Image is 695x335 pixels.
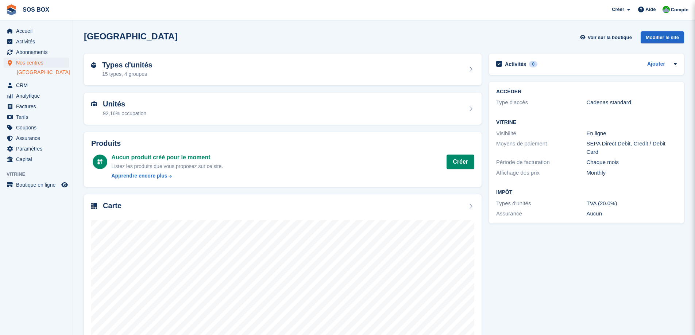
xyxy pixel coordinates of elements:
[496,89,677,95] h2: ACCÉDER
[529,61,537,67] div: 0
[496,140,586,156] div: Moyens de paiement
[103,110,146,117] div: 92,16% occupation
[4,101,69,112] a: menu
[16,80,60,90] span: CRM
[496,210,586,218] div: Assurance
[4,47,69,57] a: menu
[496,190,677,195] h2: Impôt
[4,144,69,154] a: menu
[587,140,677,156] div: SEPA Direct Debit, Credit / Debit Card
[4,58,69,68] a: menu
[645,6,656,13] span: Aide
[496,120,677,125] h2: Vitrine
[587,158,677,167] div: Chaque mois
[16,58,60,68] span: Nos centres
[16,154,60,164] span: Capital
[111,153,223,162] div: Aucun produit créé pour le moment
[671,6,688,13] span: Compte
[587,199,677,208] div: TVA (20.0%)
[4,91,69,101] a: menu
[16,133,60,143] span: Assurance
[505,61,526,67] h2: Activités
[496,158,586,167] div: Période de facturation
[16,26,60,36] span: Accueil
[16,122,60,133] span: Coupons
[103,202,121,210] h2: Carte
[7,171,73,178] span: Vitrine
[587,169,677,177] div: Monthly
[84,93,482,125] a: Unités 92,16% occupation
[4,80,69,90] a: menu
[84,31,177,41] h2: [GEOGRAPHIC_DATA]
[496,169,586,177] div: Affichage des prix
[4,112,69,122] a: menu
[17,69,69,76] a: [GEOGRAPHIC_DATA]
[102,70,152,78] div: 15 types, 4 groupes
[16,91,60,101] span: Analytique
[91,62,96,68] img: unit-type-icn-2b2737a686de81e16bb02015468b77c625bbabd49415b5ef34ead5e3b44a266d.svg
[111,172,223,180] a: Apprendre encore plus
[111,172,167,180] div: Apprendre encore plus
[16,47,60,57] span: Abonnements
[4,133,69,143] a: menu
[496,199,586,208] div: Types d'unités
[91,203,97,209] img: map-icn-33ee37083ee616e46c38cad1a60f524a97daa1e2b2c8c0bc3eb3415660979fc1.svg
[579,31,635,43] a: Voir sur la boutique
[587,129,677,138] div: En ligne
[588,34,632,41] span: Voir sur la boutique
[641,31,684,46] a: Modifier le site
[4,180,69,190] a: menu
[16,101,60,112] span: Factures
[16,36,60,47] span: Activités
[4,26,69,36] a: menu
[4,36,69,47] a: menu
[4,154,69,164] a: menu
[641,31,684,43] div: Modifier le site
[587,98,677,107] div: Cadenas standard
[102,61,152,69] h2: Types d'unités
[16,144,60,154] span: Paramètres
[647,60,665,69] a: Ajouter
[91,139,474,148] h2: Produits
[84,54,482,86] a: Types d'unités 15 types, 4 groupes
[103,100,146,108] h2: Unités
[60,180,69,189] a: Boutique d'aperçu
[91,101,97,106] img: unit-icn-7be61d7bf1b0ce9d3e12c5938cc71ed9869f7b940bace4675aadf7bd6d80202e.svg
[20,4,52,16] a: SOS BOX
[111,163,223,169] span: Listez les produits que vous proposez sur ce site.
[496,98,586,107] div: Type d'accès
[6,4,17,15] img: stora-icon-8386f47178a22dfd0bd8f6a31ec36ba5ce8667c1dd55bd0f319d3a0aa187defe.svg
[496,129,586,138] div: Visibilité
[447,155,474,169] a: Créer
[97,159,103,165] img: custom-product-icn-white-7c27a13f52cf5f2f504a55ee73a895a1f82ff5669d69490e13668eaf7ade3bb5.svg
[663,6,670,13] img: Fabrice
[16,112,60,122] span: Tarifs
[612,6,624,13] span: Créer
[4,122,69,133] a: menu
[587,210,677,218] div: Aucun
[16,180,60,190] span: Boutique en ligne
